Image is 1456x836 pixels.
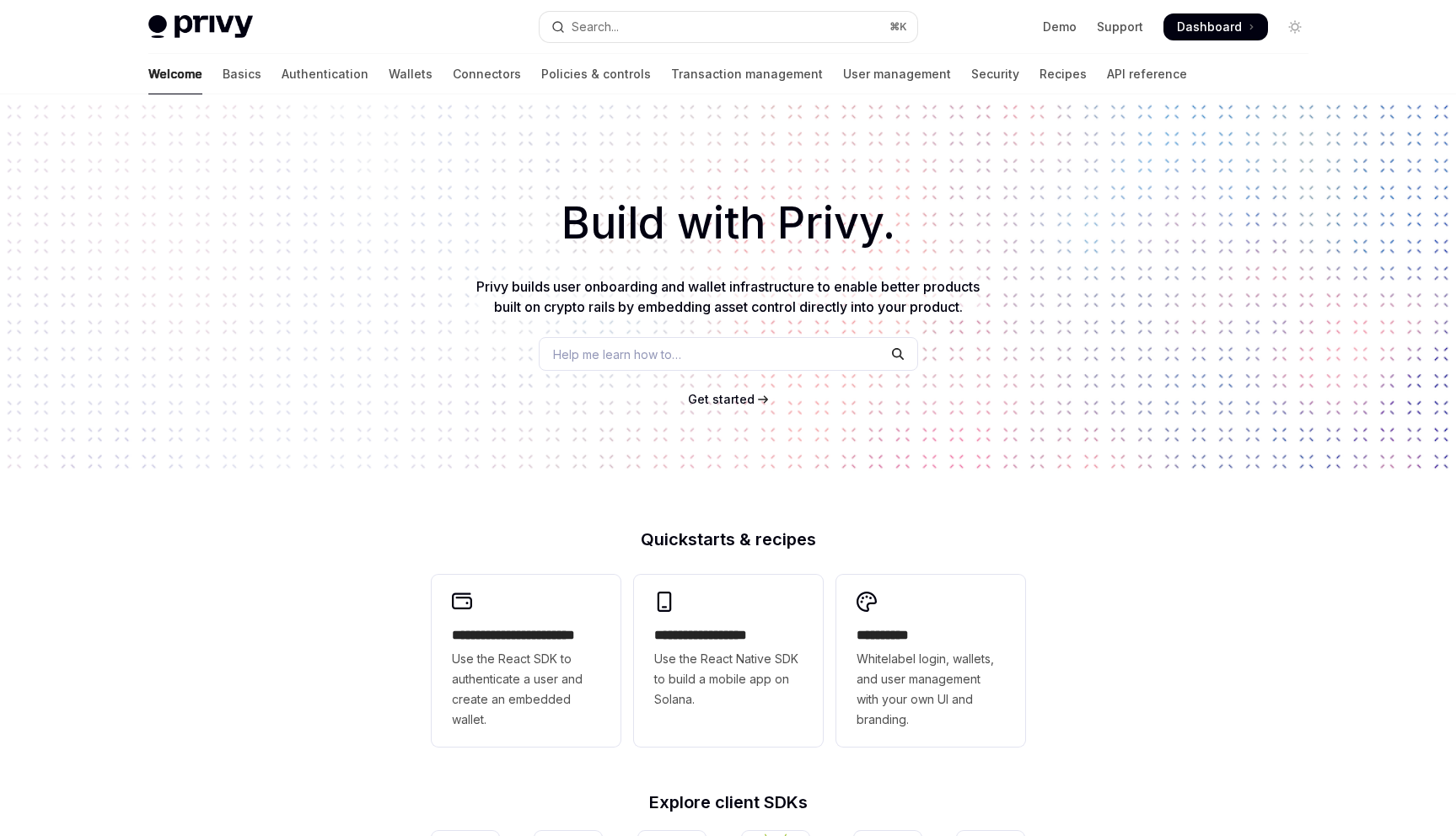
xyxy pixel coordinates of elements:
span: Use the React Native SDK to build a mobile app on Solana. [654,649,803,710]
a: Transaction management [671,54,823,94]
a: Demo [1043,19,1077,35]
a: Connectors [453,54,521,94]
span: Use the React SDK to authenticate a user and create an embedded wallet. [452,649,600,730]
a: Security [971,54,1019,94]
span: Privy builds user onboarding and wallet infrastructure to enable better products built on crypto ... [476,278,980,315]
button: Open search [540,12,917,42]
a: Wallets [389,54,433,94]
a: Recipes [1040,54,1087,94]
a: API reference [1107,54,1187,94]
a: Welcome [148,54,202,94]
h1: Build with Privy. [27,190,1429,256]
img: light logo [148,15,253,39]
span: Get started [688,392,755,406]
a: **** *****Whitelabel login, wallets, and user management with your own UI and branding. [836,575,1025,747]
span: Whitelabel login, wallets, and user management with your own UI and branding. [857,649,1005,730]
div: Search... [572,17,619,37]
span: ⌘ K [889,20,907,34]
a: Policies & controls [541,54,651,94]
a: Get started [688,391,755,408]
span: Dashboard [1177,19,1242,35]
a: Basics [223,54,261,94]
a: Dashboard [1163,13,1268,40]
button: Toggle dark mode [1281,13,1308,40]
a: Authentication [282,54,368,94]
h2: Explore client SDKs [432,794,1025,811]
a: Support [1097,19,1143,35]
a: User management [843,54,951,94]
a: **** **** **** ***Use the React Native SDK to build a mobile app on Solana. [634,575,823,747]
h2: Quickstarts & recipes [432,531,1025,548]
span: Help me learn how to… [553,346,681,363]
